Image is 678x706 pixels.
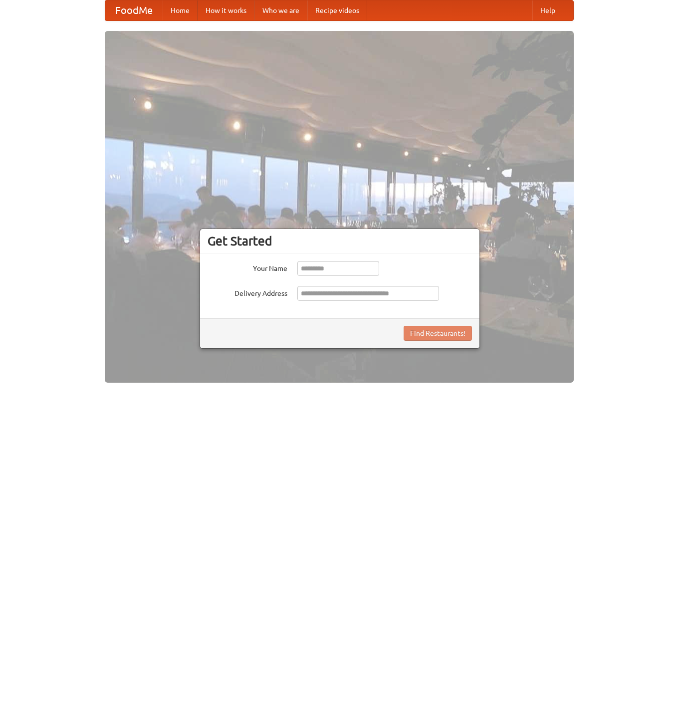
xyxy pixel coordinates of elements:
[105,0,163,20] a: FoodMe
[254,0,307,20] a: Who we are
[198,0,254,20] a: How it works
[208,286,287,298] label: Delivery Address
[307,0,367,20] a: Recipe videos
[208,234,472,248] h3: Get Started
[404,326,472,341] button: Find Restaurants!
[163,0,198,20] a: Home
[208,261,287,273] label: Your Name
[532,0,563,20] a: Help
